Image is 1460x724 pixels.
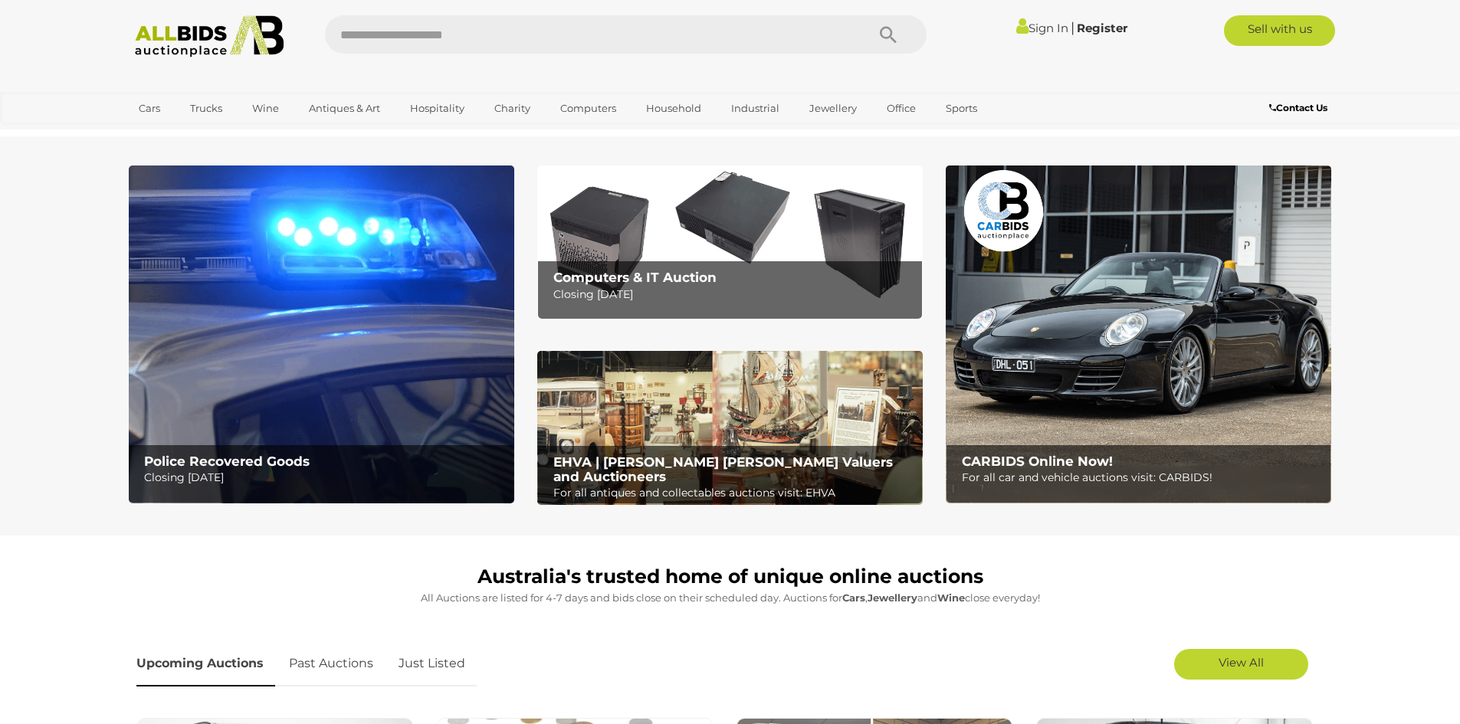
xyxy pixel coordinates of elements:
a: Computers & IT Auction Computers & IT Auction Closing [DATE] [537,165,923,319]
p: Closing [DATE] [553,285,914,304]
a: Computers [550,96,626,121]
a: Cars [129,96,170,121]
a: Sign In [1016,21,1068,35]
a: Past Auctions [277,641,385,686]
img: Computers & IT Auction [537,165,923,319]
p: All Auctions are listed for 4-7 days and bids close on their scheduled day. Auctions for , and cl... [136,589,1324,607]
h1: Australia's trusted home of unique online auctions [136,566,1324,588]
b: Computers & IT Auction [553,270,717,285]
p: Closing [DATE] [144,468,505,487]
img: CARBIDS Online Now! [946,165,1331,503]
a: Contact Us [1269,100,1331,116]
a: Office [877,96,926,121]
a: Hospitality [400,96,474,121]
button: Search [850,15,927,54]
img: Allbids.com.au [126,15,293,57]
a: Police Recovered Goods Police Recovered Goods Closing [DATE] [129,165,514,503]
a: Trucks [180,96,232,121]
b: EHVA | [PERSON_NAME] [PERSON_NAME] Valuers and Auctioneers [553,454,893,484]
a: Sell with us [1224,15,1335,46]
a: [GEOGRAPHIC_DATA] [129,121,258,146]
span: | [1071,19,1074,36]
b: CARBIDS Online Now! [962,454,1113,469]
a: Charity [484,96,540,121]
a: Wine [242,96,289,121]
a: View All [1174,649,1308,680]
a: Sports [936,96,987,121]
img: EHVA | Evans Hastings Valuers and Auctioneers [537,351,923,506]
a: Industrial [721,96,789,121]
a: Register [1077,21,1127,35]
b: Contact Us [1269,102,1327,113]
a: Just Listed [387,641,477,686]
img: Police Recovered Goods [129,165,514,503]
a: EHVA | Evans Hastings Valuers and Auctioneers EHVA | [PERSON_NAME] [PERSON_NAME] Valuers and Auct... [537,351,923,506]
a: CARBIDS Online Now! CARBIDS Online Now! For all car and vehicle auctions visit: CARBIDS! [946,165,1331,503]
a: Jewellery [799,96,867,121]
p: For all car and vehicle auctions visit: CARBIDS! [962,468,1323,487]
a: Upcoming Auctions [136,641,275,686]
b: Police Recovered Goods [144,454,310,469]
a: Household [636,96,711,121]
p: For all antiques and collectables auctions visit: EHVA [553,483,914,503]
a: Antiques & Art [299,96,390,121]
span: View All [1219,655,1264,670]
strong: Cars [842,591,865,604]
strong: Jewellery [868,591,917,604]
strong: Wine [937,591,965,604]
